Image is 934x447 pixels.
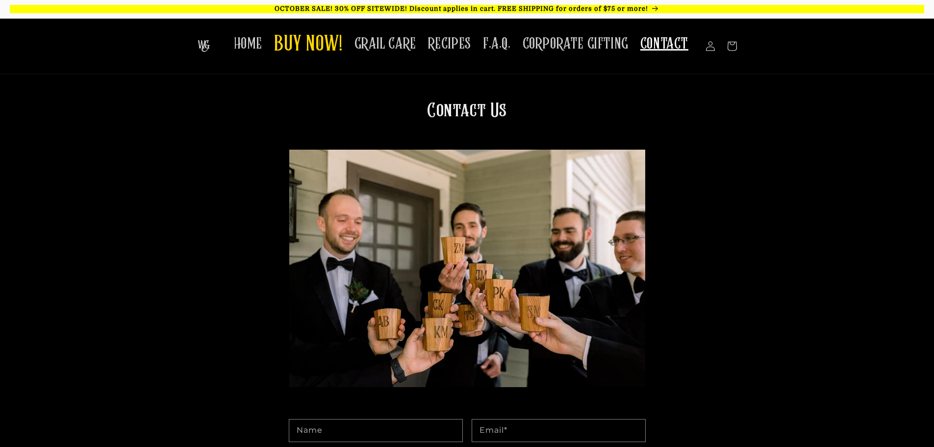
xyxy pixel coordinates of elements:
span: BUY NOW! [274,31,343,58]
span: GRAIL CARE [354,34,416,53]
span: RECIPES [428,34,471,53]
span: CONTACT [640,34,688,53]
h1: Contact Us [289,99,645,395]
img: The Whiskey Grail [198,40,210,52]
a: HOME [228,28,268,59]
span: CORPORATE GIFTING [523,34,629,53]
a: CORPORATE GIFTING [517,28,634,59]
a: RECIPES [422,28,477,59]
p: OCTOBER SALE! 30% OFF SITEWIDE! Discount applies in cart. FREE SHIPPING for orders of $75 or more! [10,5,924,13]
a: BUY NOW! [268,26,349,64]
span: HOME [234,34,262,53]
a: CONTACT [634,28,694,59]
span: F.A.Q. [483,34,511,53]
a: F.A.Q. [477,28,517,59]
a: GRAIL CARE [349,28,422,59]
